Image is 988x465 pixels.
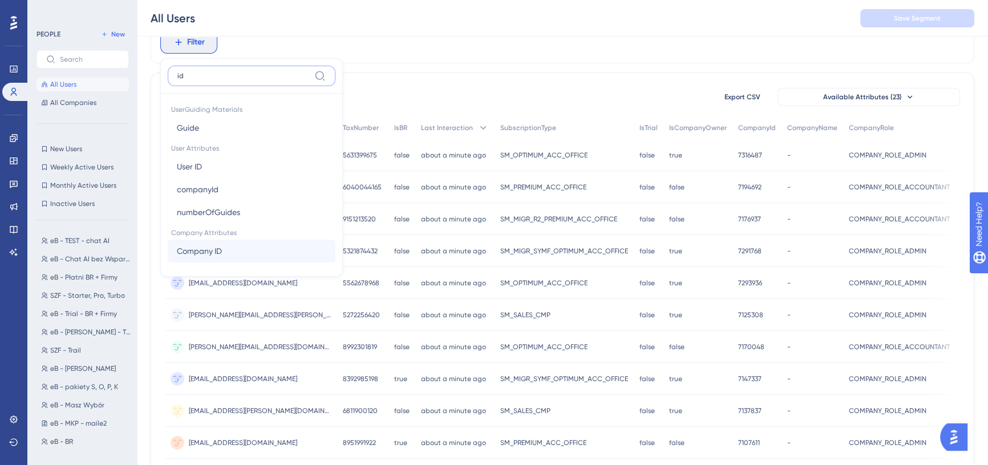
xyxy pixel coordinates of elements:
[343,438,376,447] span: 8951991922
[849,246,926,256] span: COMPANY_ROLE_ADMIN
[50,364,116,373] span: eB - [PERSON_NAME]
[669,342,685,351] span: false
[37,234,136,248] button: eB - TEST - chat AI
[394,278,410,288] span: false
[394,374,407,383] span: true
[639,215,655,224] span: false
[787,246,791,256] span: -
[177,121,199,135] span: Guide
[343,342,377,351] span: 8992301819
[50,181,116,190] span: Monthly Active Users
[849,438,926,447] span: COMPANY_ROLE_ADMIN
[50,80,76,89] span: All Users
[669,246,682,256] span: true
[669,183,685,192] span: false
[343,183,382,192] span: 6040044165
[189,310,331,320] span: [PERSON_NAME][EMAIL_ADDRESS][PERSON_NAME][DOMAIN_NAME]
[500,246,628,256] span: SM_MIGR_SYMF_OPTIMUM_ACC_OFFICE
[189,374,297,383] span: [EMAIL_ADDRESS][DOMAIN_NAME]
[500,151,588,160] span: SM_OPTIMUM_ACC_OFFICE
[849,183,950,192] span: COMPANY_ROLE_ACCOUNTANT
[714,88,771,106] button: Export CSV
[669,406,682,415] span: true
[37,78,129,91] button: All Users
[50,236,110,245] span: eB - TEST - chat AI
[37,270,136,284] button: eB - Płatni BR + Firmy
[787,183,791,192] span: -
[849,406,926,415] span: COMPANY_ROLE_ADMIN
[37,325,136,339] button: eB - [PERSON_NAME] - TRIAL
[394,342,410,351] span: false
[343,151,377,160] span: 5631399675
[177,244,222,258] span: Company ID
[639,123,658,132] span: IsTrial
[500,215,617,224] span: SM_MIGR_R2_PREMIUM_ACC_OFFICE
[189,342,331,351] span: [PERSON_NAME][EMAIL_ADDRESS][DOMAIN_NAME]
[639,246,655,256] span: false
[421,343,486,351] time: about a minute ago
[37,179,129,192] button: Monthly Active Users
[738,183,762,192] span: 7194692
[669,215,685,224] span: false
[738,151,762,160] span: 7316487
[639,342,655,351] span: false
[50,327,131,337] span: eB - [PERSON_NAME] - TRIAL
[37,142,129,156] button: New Users
[343,123,379,132] span: TaxNumber
[50,382,118,391] span: eB - pakiety S, O, P, K
[394,406,410,415] span: false
[37,307,136,321] button: eB - Trial - BR + Firmy
[343,406,378,415] span: 6811900120
[669,278,682,288] span: true
[669,123,727,132] span: IsCompanyOwner
[421,215,486,223] time: about a minute ago
[37,30,60,39] div: PEOPLE
[500,183,586,192] span: SM_PREMIUM_ACC_OFFICE
[177,160,202,173] span: User ID
[669,310,682,320] span: true
[639,183,655,192] span: false
[168,178,335,201] button: companyId
[177,71,310,80] input: Type the value
[500,278,588,288] span: SM_OPTIMUM_ACC_OFFICE
[894,14,941,23] span: Save Segment
[111,30,125,39] span: New
[849,310,926,320] span: COMPANY_ROLE_ADMIN
[168,240,335,262] button: Company ID
[738,438,760,447] span: 7107611
[787,151,791,160] span: -
[50,291,125,300] span: SZF - Starter, Pro, Turbo
[500,310,550,320] span: SM_SALES_CMP
[421,407,486,415] time: about a minute ago
[738,406,762,415] span: 7137837
[849,151,926,160] span: COMPANY_ROLE_ADMIN
[738,278,762,288] span: 7293936
[669,438,685,447] span: false
[849,278,926,288] span: COMPANY_ROLE_ADMIN
[639,438,655,447] span: false
[50,309,117,318] span: eB - Trial - BR + Firmy
[787,278,791,288] span: -
[50,254,131,264] span: eB - Chat AI bez Wsparcia
[394,183,410,192] span: false
[343,278,379,288] span: 5562678968
[394,123,407,132] span: IsBR
[738,310,763,320] span: 7125308
[860,9,974,27] button: Save Segment
[189,438,297,447] span: [EMAIL_ADDRESS][DOMAIN_NAME]
[50,437,73,446] span: eB - BR
[639,374,655,383] span: false
[37,343,136,357] button: SZF - Trail
[168,116,335,139] button: Guide
[168,139,335,155] span: User Attributes
[50,199,95,208] span: Inactive Users
[421,279,486,287] time: about a minute ago
[787,123,837,132] span: CompanyName
[37,435,136,448] button: eB - BR
[500,406,550,415] span: SM_SALES_CMP
[500,342,588,351] span: SM_OPTIMUM_ACC_OFFICE
[639,151,655,160] span: false
[168,201,335,224] button: numberOfGuides
[97,27,129,41] button: New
